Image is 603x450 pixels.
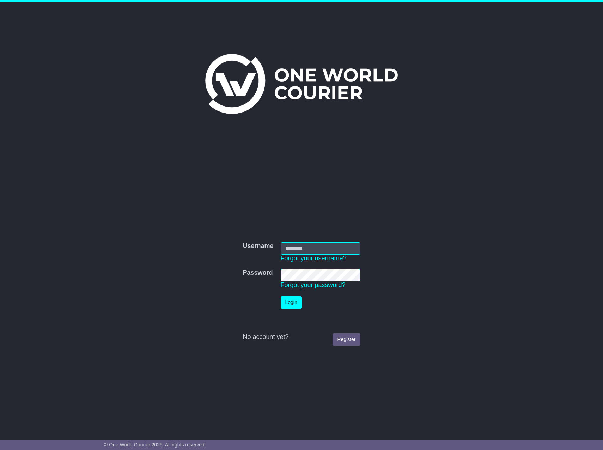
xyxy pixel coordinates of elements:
[205,54,398,114] img: One World
[281,281,346,288] a: Forgot your password?
[243,269,273,277] label: Password
[333,333,360,346] a: Register
[281,296,302,309] button: Login
[243,333,360,341] div: No account yet?
[281,255,347,262] a: Forgot your username?
[243,242,273,250] label: Username
[104,442,206,448] span: © One World Courier 2025. All rights reserved.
